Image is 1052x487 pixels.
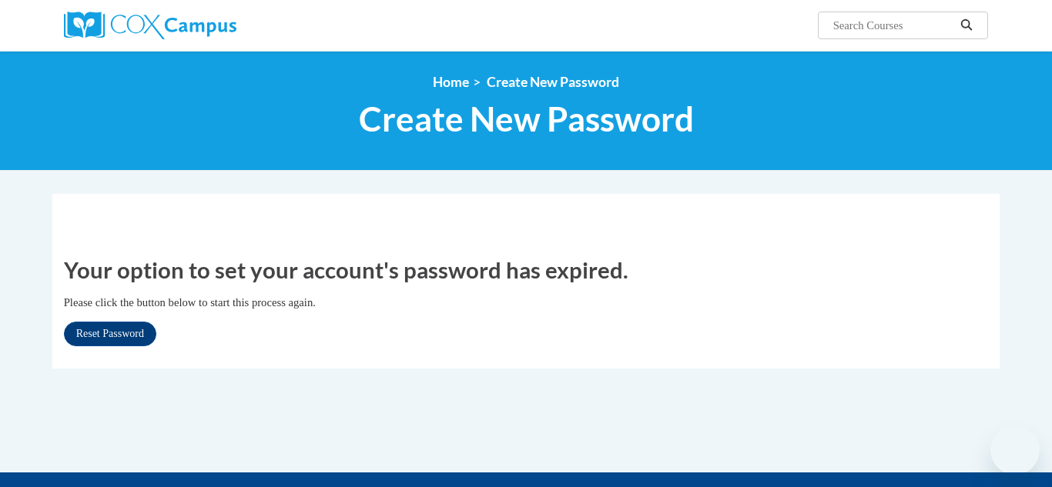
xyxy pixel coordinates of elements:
span: Create New Password [487,74,619,90]
a: Cox Campus [64,12,357,39]
span: Create New Password [359,98,694,139]
p: Please click the button below to start this process again. [64,294,989,311]
h1: Your option to set your account's password has expired. [64,254,989,285]
input: Search Courses [832,16,955,35]
button: Search [955,16,978,35]
a: Home [433,74,469,90]
iframe: Button to launch messaging window [990,425,1040,475]
a: Reset Password [64,322,156,346]
img: Cox Campus [64,12,236,39]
